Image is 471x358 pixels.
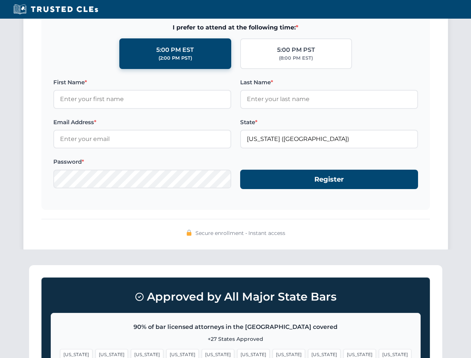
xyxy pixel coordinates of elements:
[240,90,418,109] input: Enter your last name
[60,322,411,332] p: 90% of bar licensed attorneys in the [GEOGRAPHIC_DATA] covered
[53,118,231,127] label: Email Address
[240,170,418,189] button: Register
[53,157,231,166] label: Password
[158,54,192,62] div: (2:00 PM PST)
[240,130,418,148] input: Georgia (GA)
[277,45,315,55] div: 5:00 PM PST
[60,335,411,343] p: +27 States Approved
[240,78,418,87] label: Last Name
[53,130,231,148] input: Enter your email
[186,230,192,236] img: 🔒
[53,78,231,87] label: First Name
[53,23,418,32] span: I prefer to attend at the following time:
[11,4,100,15] img: Trusted CLEs
[279,54,313,62] div: (8:00 PM EST)
[240,118,418,127] label: State
[195,229,285,237] span: Secure enrollment • Instant access
[156,45,194,55] div: 5:00 PM EST
[51,287,421,307] h3: Approved by All Major State Bars
[53,90,231,109] input: Enter your first name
